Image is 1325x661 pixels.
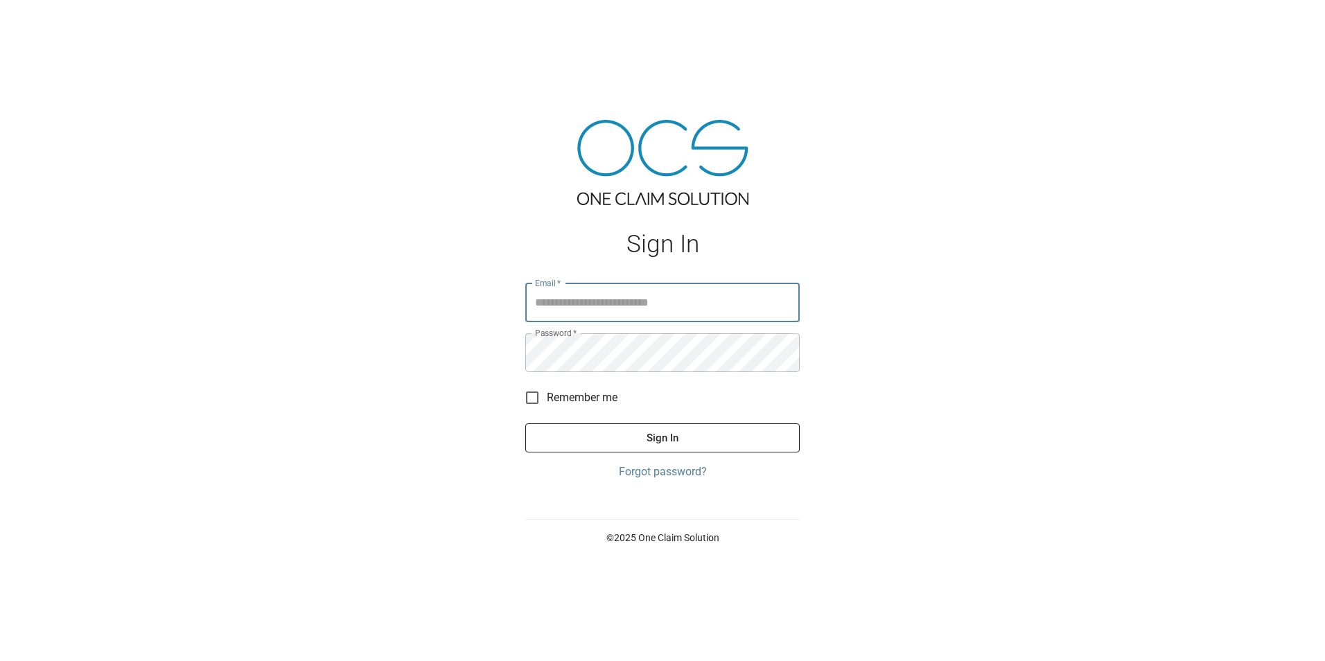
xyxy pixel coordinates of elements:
p: © 2025 One Claim Solution [525,531,800,545]
label: Email [535,277,561,289]
img: ocs-logo-tra.png [577,120,748,205]
button: Sign In [525,423,800,452]
a: Forgot password? [525,464,800,480]
span: Remember me [547,389,617,406]
h1: Sign In [525,230,800,258]
label: Password [535,327,577,339]
img: ocs-logo-white-transparent.png [17,8,72,36]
